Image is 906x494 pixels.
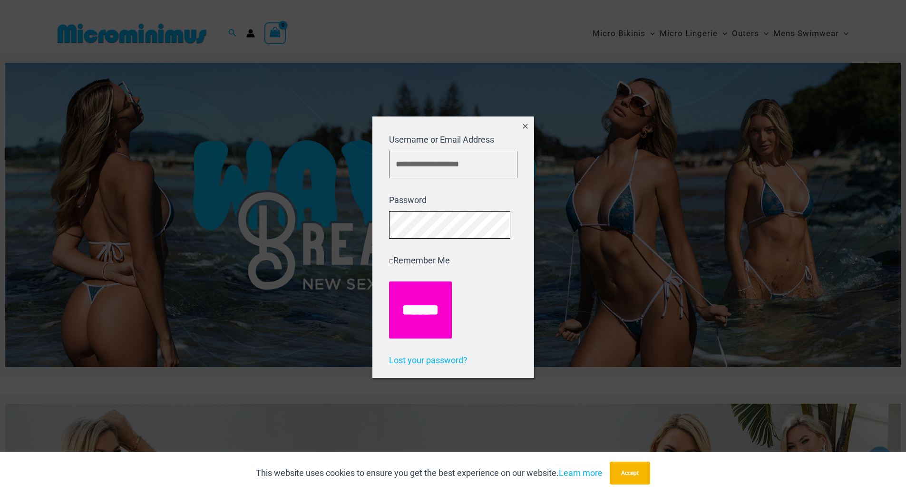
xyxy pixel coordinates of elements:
[516,116,534,138] button: Close popup
[389,195,427,205] label: Password
[389,355,468,365] a: Lost your password?
[559,468,603,478] a: Learn more
[389,255,450,265] label: Remember Me
[389,135,494,145] label: Username or Email Address
[610,462,650,484] button: Accept
[256,466,603,480] p: This website uses cookies to ensure you get the best experience on our website.
[389,259,393,263] input: Remember Me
